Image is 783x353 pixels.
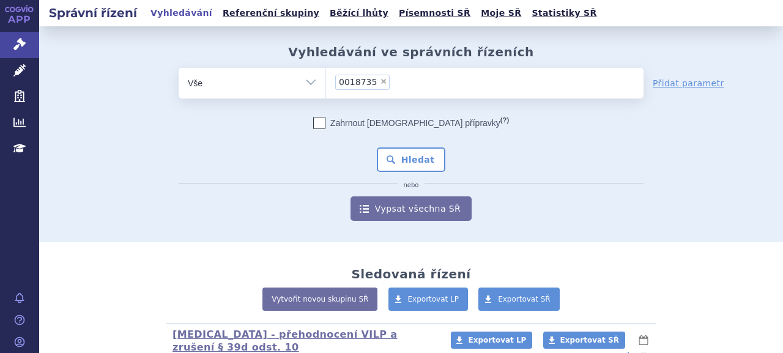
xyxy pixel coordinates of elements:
input: 0018735 [393,74,400,89]
span: Exportovat LP [468,336,526,344]
a: Exportovat SŘ [543,332,625,349]
a: Vyhledávání [147,5,216,21]
a: Moje SŘ [477,5,525,21]
button: lhůty [637,333,650,347]
span: 0018735 [339,78,377,86]
a: Exportovat LP [388,288,469,311]
a: Vypsat všechna SŘ [351,196,472,221]
a: Písemnosti SŘ [395,5,474,21]
span: × [380,78,387,85]
span: Exportovat SŘ [498,295,551,303]
span: Exportovat SŘ [560,336,619,344]
a: Statistiky SŘ [528,5,600,21]
a: Referenční skupiny [219,5,323,21]
a: Exportovat LP [451,332,532,349]
span: Exportovat LP [408,295,459,303]
a: Běžící lhůty [326,5,392,21]
label: Zahrnout [DEMOGRAPHIC_DATA] přípravky [313,117,509,129]
h2: Správní řízení [39,4,147,21]
a: [MEDICAL_DATA] - přehodnocení VILP a zrušení § 39d odst. 10 [173,329,398,353]
h2: Sledovaná řízení [351,267,470,281]
li: 0018735 [335,75,390,90]
i: nebo [398,182,425,189]
a: Přidat parametr [653,77,724,89]
a: Exportovat SŘ [478,288,560,311]
h2: Vyhledávání ve správních řízeních [288,45,534,59]
button: Hledat [377,147,446,172]
abbr: (?) [500,116,509,124]
a: Vytvořit novou skupinu SŘ [262,288,377,311]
